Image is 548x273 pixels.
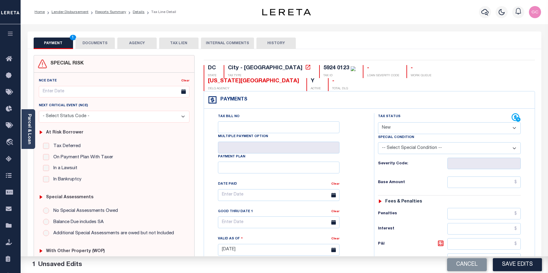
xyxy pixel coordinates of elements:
[331,183,339,186] a: Clear
[50,154,113,161] label: On Payment Plan With Taxer
[378,240,447,248] h6: P&I
[208,78,299,85] div: [US_STATE][GEOGRAPHIC_DATA]
[378,226,447,231] h6: Interest
[50,230,174,237] label: Additional Special Assessments are owed but not Included
[256,38,296,49] button: HISTORY
[351,66,356,71] img: check-icon-green.svg
[27,114,31,144] a: Parcel & Loan
[218,154,245,160] label: Payment Plan
[228,65,302,71] div: City - [GEOGRAPHIC_DATA]
[70,35,76,40] span: 1
[411,74,431,78] p: WORK QUEUE
[50,165,77,172] label: In a Lawsuit
[95,10,126,14] a: Reports Summary
[218,244,339,256] input: Enter Date
[447,176,521,188] input: $
[332,87,348,91] p: TOTAL DLQ
[378,180,447,185] h6: Base Amount
[159,38,199,49] button: TAX LIEN
[39,78,57,84] label: NCE Date
[378,211,447,216] h6: Penalties
[75,38,115,49] button: DOCUMENTS
[311,78,321,85] div: Y
[32,261,36,268] span: 1
[447,208,521,219] input: $
[411,65,431,72] div: -
[39,103,88,108] label: Next Critical Event (NCE)
[46,195,93,200] h6: Special Assessments
[50,143,81,150] label: Tax Deferred
[218,182,237,187] label: Date Paid
[447,253,521,265] input: $
[218,114,239,119] label: Tax Bill No
[447,238,521,250] input: $
[35,10,45,14] a: Home
[117,38,157,49] button: AGENCY
[34,38,73,49] button: PAYMENT
[311,87,321,91] p: ACTIVE
[50,176,82,183] label: In Bankruptcy
[52,10,89,14] a: Lender Disbursement
[38,261,82,268] span: Unsaved Edits
[332,78,348,85] div: -
[201,38,254,49] button: INTERNAL COMMENTS
[447,223,521,235] input: $
[145,9,176,15] li: Tax Line Detail
[262,9,311,15] img: logo-dark.svg
[367,65,399,72] div: -
[323,65,349,71] div: 5924 0123
[378,161,447,166] h6: Severity Code:
[331,210,339,213] a: Clear
[208,87,299,91] p: DELQ AGENCY
[378,114,400,119] label: Tax Status
[367,74,399,78] p: LOAN SEVERITY CODE
[378,135,414,140] label: Special Condition
[46,249,105,254] h6: with Other Property (WOP)
[228,74,312,78] p: TAX TYPE
[323,74,356,78] p: TAX ID
[50,208,118,215] label: No Special Assessments Owed
[181,79,189,82] a: Clear
[218,189,339,201] input: Enter Date
[331,237,339,240] a: Clear
[133,10,145,14] a: Details
[218,209,253,214] label: Good Thru Date 1
[493,258,542,271] button: Save Edits
[218,134,268,139] label: Multiple Payment Option
[50,219,104,226] label: Balance Due includes SA
[208,65,216,72] div: DC
[385,199,422,204] h6: Fees & Penalties
[6,139,15,146] i: travel_explore
[218,216,339,228] input: Enter Date
[217,97,247,103] h4: Payments
[218,236,243,242] label: Valid as Of
[46,130,83,135] h6: At Risk Borrower
[447,258,487,271] button: Cancel
[529,6,541,18] img: svg+xml;base64,PHN2ZyB4bWxucz0iaHR0cDovL3d3dy53My5vcmcvMjAwMC9zdmciIHBvaW50ZXItZXZlbnRzPSJub25lIi...
[47,61,84,67] h4: SPECIAL RISK
[39,86,190,98] input: Enter Date
[208,74,216,78] p: STATE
